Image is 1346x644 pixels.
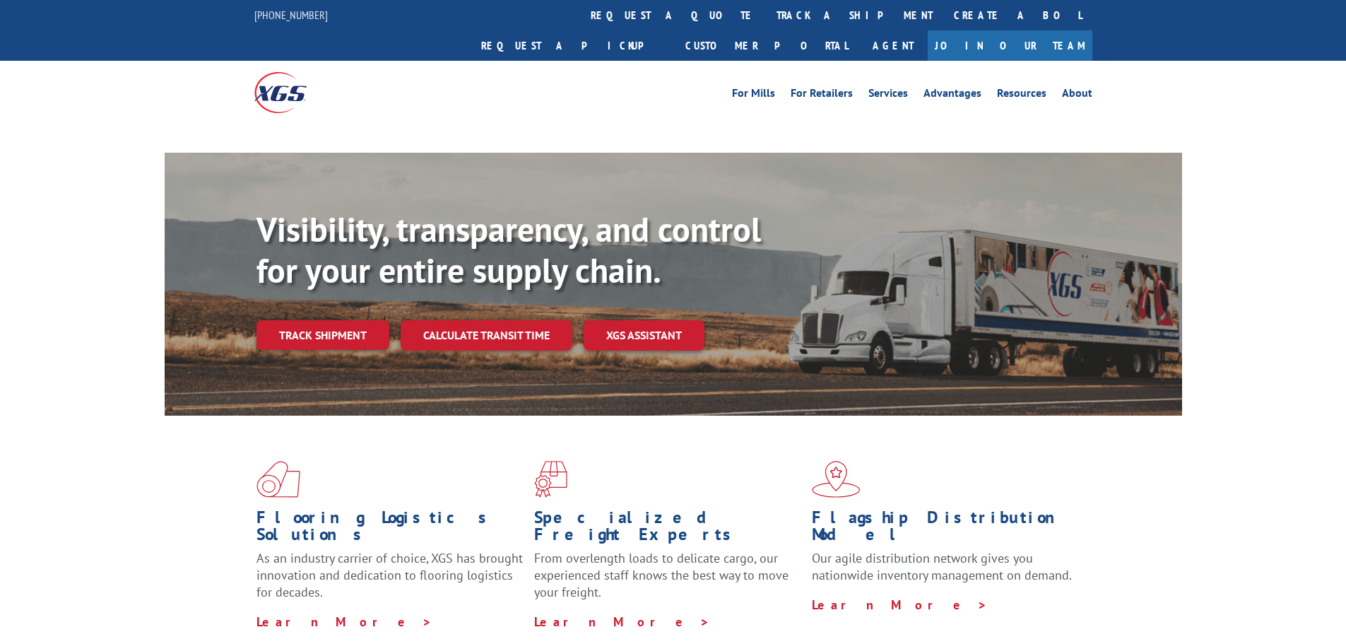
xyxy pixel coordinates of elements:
[256,550,523,600] span: As an industry carrier of choice, XGS has brought innovation and dedication to flooring logistics...
[534,509,801,550] h1: Specialized Freight Experts
[256,614,432,630] a: Learn More >
[732,88,775,103] a: For Mills
[812,461,861,498] img: xgs-icon-flagship-distribution-model-red
[791,88,853,103] a: For Retailers
[868,88,908,103] a: Services
[812,550,1072,583] span: Our agile distribution network gives you nationwide inventory management on demand.
[256,509,524,550] h1: Flooring Logistics Solutions
[928,30,1092,61] a: Join Our Team
[254,8,328,22] a: [PHONE_NUMBER]
[256,320,389,350] a: Track shipment
[401,320,572,351] a: Calculate transit time
[812,509,1079,550] h1: Flagship Distribution Model
[1062,88,1092,103] a: About
[675,30,858,61] a: Customer Portal
[534,550,801,613] p: From overlength loads to delicate cargo, our experienced staff knows the best way to move your fr...
[471,30,675,61] a: Request a pickup
[858,30,928,61] a: Agent
[256,461,300,498] img: xgs-icon-total-supply-chain-intelligence-red
[534,461,567,498] img: xgs-icon-focused-on-flooring-red
[256,207,761,292] b: Visibility, transparency, and control for your entire supply chain.
[584,320,704,351] a: XGS ASSISTANT
[997,88,1046,103] a: Resources
[923,88,981,103] a: Advantages
[534,614,710,630] a: Learn More >
[812,597,988,613] a: Learn More >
